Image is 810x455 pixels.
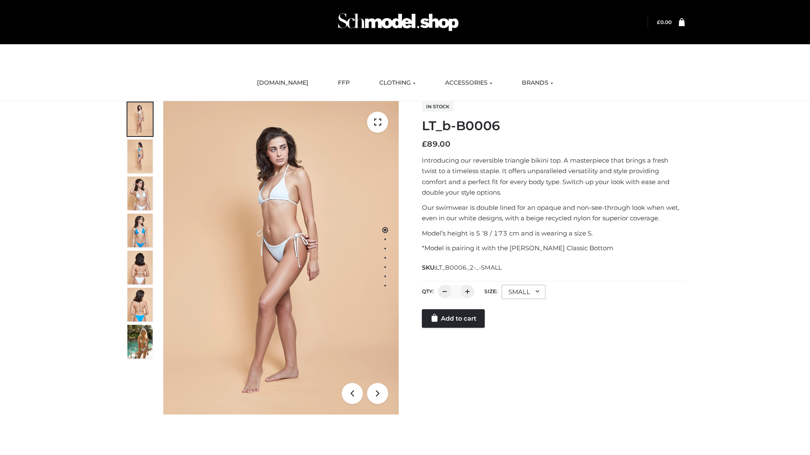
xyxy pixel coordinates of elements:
span: £ [657,19,660,25]
a: [DOMAIN_NAME] [251,74,315,92]
img: ArielClassicBikiniTop_CloudNine_AzureSky_OW114ECO_1-scaled.jpg [127,102,153,136]
img: ArielClassicBikiniTop_CloudNine_AzureSky_OW114ECO_1 [163,101,399,415]
span: LT_B0006_2-_-SMALL [436,264,502,271]
bdi: 0.00 [657,19,672,25]
a: CLOTHING [373,74,422,92]
h1: LT_b-B0006 [422,118,685,134]
p: Our swimwear is double lined for an opaque and non-see-through look when wet, even in our white d... [422,202,685,224]
p: Introducing our reversible triangle bikini top. A masterpiece that brings a fresh twist to a time... [422,155,685,198]
span: In stock [422,102,454,112]
a: FFP [332,74,356,92]
div: SMALL [502,285,545,299]
a: BRANDS [516,74,559,92]
a: Add to cart [422,309,485,328]
bdi: 89.00 [422,139,451,149]
a: ACCESSORIES [439,74,499,92]
a: £0.00 [657,19,672,25]
img: Schmodel Admin 964 [335,5,462,39]
img: ArielClassicBikiniTop_CloudNine_AzureSky_OW114ECO_3-scaled.jpg [127,177,153,210]
label: QTY: [422,288,434,294]
img: Arieltop_CloudNine_AzureSky2.jpg [127,325,153,359]
p: Model’s height is 5 ‘8 / 173 cm and is wearing a size S. [422,228,685,239]
span: SKU: [422,262,502,273]
span: £ [422,139,427,149]
label: Size: [484,288,497,294]
img: ArielClassicBikiniTop_CloudNine_AzureSky_OW114ECO_7-scaled.jpg [127,251,153,284]
p: *Model is pairing it with the [PERSON_NAME] Classic Bottom [422,243,685,254]
img: ArielClassicBikiniTop_CloudNine_AzureSky_OW114ECO_8-scaled.jpg [127,288,153,321]
img: ArielClassicBikiniTop_CloudNine_AzureSky_OW114ECO_2-scaled.jpg [127,139,153,173]
img: ArielClassicBikiniTop_CloudNine_AzureSky_OW114ECO_4-scaled.jpg [127,214,153,247]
